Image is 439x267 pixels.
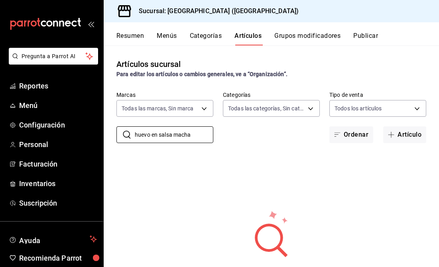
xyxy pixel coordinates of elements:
span: Personal [19,139,97,150]
span: Menú [19,100,97,111]
span: Configuración [19,120,97,130]
button: Pregunta a Parrot AI [9,48,98,65]
span: Facturación [19,159,97,169]
a: Pregunta a Parrot AI [6,58,98,66]
div: Artículos sucursal [116,58,181,70]
button: Resumen [116,32,144,45]
span: Todos los artículos [335,104,382,112]
input: Buscar artículo [135,127,213,143]
button: Artículos [234,32,262,45]
button: open_drawer_menu [88,21,94,27]
button: Publicar [353,32,378,45]
span: Ayuda [19,234,87,244]
button: Categorías [190,32,222,45]
div: navigation tabs [116,32,439,45]
span: Suscripción [19,198,97,208]
span: Pregunta a Parrot AI [22,52,86,61]
strong: Para editar los artículos o cambios generales, ve a “Organización”. [116,71,287,77]
span: Todas las marcas, Sin marca [122,104,194,112]
span: Recomienda Parrot [19,253,97,263]
span: Reportes [19,80,97,91]
label: Marcas [116,92,213,98]
button: Ordenar [329,126,373,143]
label: Tipo de venta [329,92,426,98]
label: Categorías [223,92,320,98]
span: Todas las categorías, Sin categoría [228,104,305,112]
h3: Sucursal: [GEOGRAPHIC_DATA] ([GEOGRAPHIC_DATA]) [132,6,299,16]
button: Artículo [383,126,426,143]
button: Grupos modificadores [274,32,341,45]
span: Inventarios [19,178,97,189]
button: Menús [157,32,177,45]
